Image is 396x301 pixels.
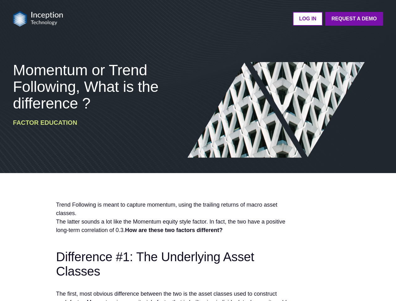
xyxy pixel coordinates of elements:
[125,227,223,233] strong: How are these two factors different?
[56,201,287,235] p: Trend Following is meant to capture momentum, using the trailing returns of macro asset classes. ...
[56,250,287,278] h2: Difference #1: The Underlying Asset Classes
[331,16,377,21] strong: Request a Demo
[13,62,158,112] span: Momentum or Trend Following, What is the difference ?
[299,16,316,21] strong: LOG IN
[293,12,323,26] a: LOG IN
[325,12,383,26] a: Request a Demo
[13,119,164,126] h6: Factor Education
